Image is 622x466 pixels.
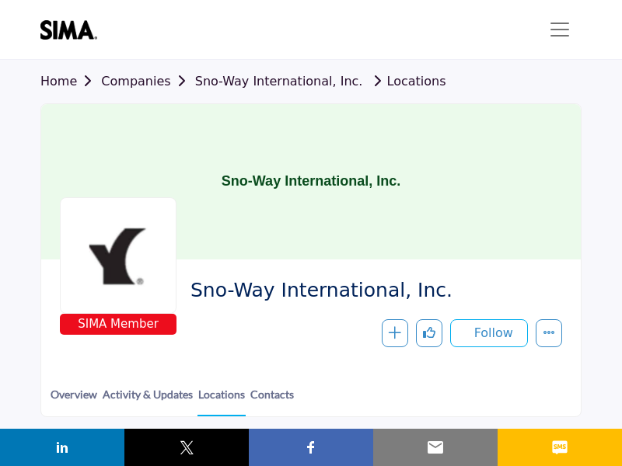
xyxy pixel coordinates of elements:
[40,74,101,89] a: Home
[101,74,194,89] a: Companies
[222,104,400,259] h1: Sno-Way International, Inc.
[190,278,550,304] span: Sno-Way International, Inc.
[50,386,98,415] a: Overview
[177,438,196,457] img: twitter sharing button
[197,386,246,416] a: Locations
[53,438,72,457] img: linkedin sharing button
[416,319,442,347] button: Like
[102,386,194,415] a: Activity & Updates
[550,438,569,457] img: sms sharing button
[40,20,105,40] img: site Logo
[63,315,173,333] span: SIMA Member
[538,14,582,45] button: Toggle navigation
[426,438,445,457] img: email sharing button
[536,319,562,347] button: More details
[302,438,320,457] img: facebook sharing button
[367,74,446,89] a: Locations
[195,74,363,89] a: Sno-Way International, Inc.
[250,386,295,415] a: Contacts
[450,319,528,347] button: Follow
